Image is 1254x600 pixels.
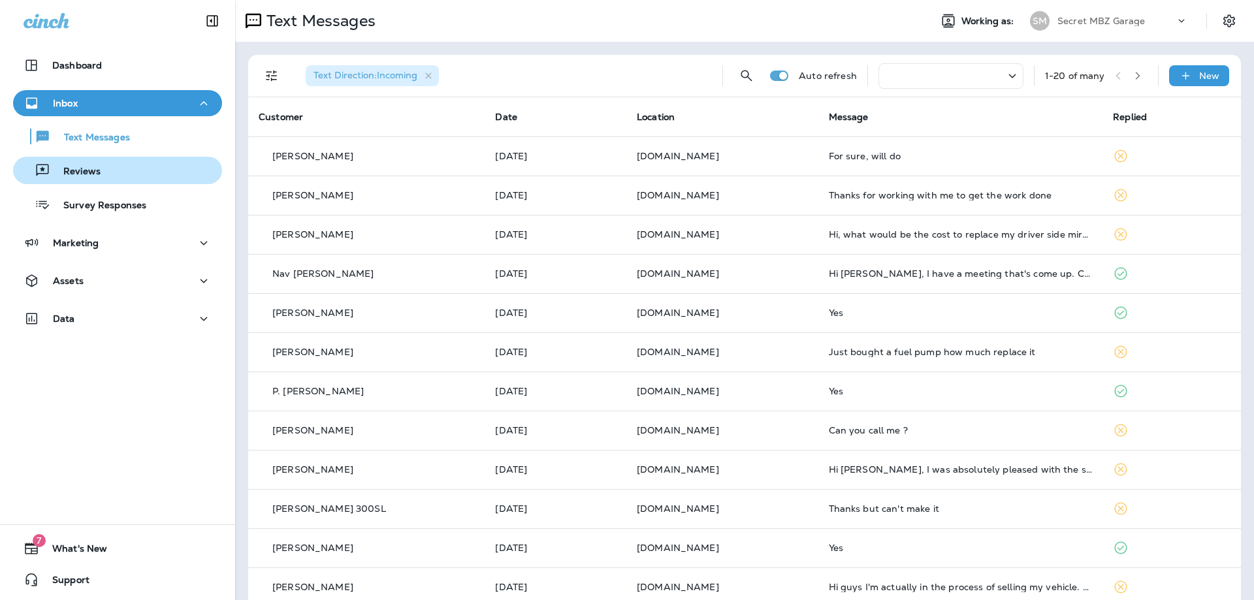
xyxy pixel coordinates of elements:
[495,151,616,161] p: Sep 20, 2025 01:47 PM
[53,276,84,286] p: Assets
[272,386,364,396] p: P. [PERSON_NAME]
[194,8,231,34] button: Collapse Sidebar
[637,464,719,475] span: [DOMAIN_NAME]
[829,425,1093,435] div: Can you call me ?
[53,238,99,248] p: Marketing
[495,111,517,123] span: Date
[637,229,719,240] span: [DOMAIN_NAME]
[13,90,222,116] button: Inbox
[51,132,130,144] p: Text Messages
[50,166,101,178] p: Reviews
[637,268,719,279] span: [DOMAIN_NAME]
[52,60,102,71] p: Dashboard
[733,63,760,89] button: Search Messages
[495,386,616,396] p: Sep 9, 2025 11:31 AM
[829,543,1093,553] div: Yes
[39,543,107,559] span: What's New
[272,308,353,318] p: [PERSON_NAME]
[1030,11,1050,31] div: SM
[39,575,89,590] span: Support
[799,71,857,81] p: Auto refresh
[13,191,222,218] button: Survey Responses
[495,268,616,279] p: Sep 16, 2025 05:09 PM
[13,157,222,184] button: Reviews
[829,386,1093,396] div: Yes
[495,582,616,592] p: Sep 2, 2025 05:21 PM
[272,268,374,279] p: Nav [PERSON_NAME]
[13,123,222,150] button: Text Messages
[495,543,616,553] p: Sep 7, 2025 08:20 AM
[829,229,1093,240] div: Hi, what would be the cost to replace my driver side mirror, or at least the turn signal portion,...
[495,503,616,514] p: Sep 7, 2025 01:16 PM
[272,151,353,161] p: [PERSON_NAME]
[272,425,353,435] p: [PERSON_NAME]
[495,464,616,475] p: Sep 8, 2025 07:22 PM
[259,63,285,89] button: Filters
[261,11,376,31] p: Text Messages
[495,190,616,200] p: Sep 19, 2025 03:24 PM
[1045,71,1105,81] div: 1 - 20 of many
[495,308,616,318] p: Sep 16, 2025 09:51 AM
[829,464,1093,475] div: Hi Jeff, I was absolutely pleased with the service and passed my smog. I'll leave a review for yo...
[1057,16,1145,26] p: Secret MBZ Garage
[495,425,616,435] p: Sep 8, 2025 08:44 PM
[829,111,869,123] span: Message
[272,464,353,475] p: [PERSON_NAME]
[50,200,146,212] p: Survey Responses
[13,306,222,332] button: Data
[829,582,1093,592] div: Hi guys I'm actually in the process of selling my vehicle. Do you guys have any potentially inter...
[272,582,353,592] p: [PERSON_NAME]
[961,16,1017,27] span: Working as:
[13,567,222,593] button: Support
[637,307,719,319] span: [DOMAIN_NAME]
[829,308,1093,318] div: Yes
[637,424,719,436] span: [DOMAIN_NAME]
[272,347,353,357] p: [PERSON_NAME]
[13,230,222,256] button: Marketing
[259,111,303,123] span: Customer
[272,229,353,240] p: [PERSON_NAME]
[829,268,1093,279] div: Hi Louie, I have a meeting that's come up. Can I drop it on Thursday instead? Perhaps first thing...
[637,150,719,162] span: [DOMAIN_NAME]
[637,346,719,358] span: [DOMAIN_NAME]
[829,151,1093,161] div: For sure, will do
[13,52,222,78] button: Dashboard
[637,189,719,201] span: [DOMAIN_NAME]
[13,268,222,294] button: Assets
[637,581,719,593] span: [DOMAIN_NAME]
[495,347,616,357] p: Sep 15, 2025 06:08 AM
[637,503,719,514] span: [DOMAIN_NAME]
[495,229,616,240] p: Sep 19, 2025 08:52 AM
[637,111,675,123] span: Location
[272,503,386,514] p: [PERSON_NAME] 300SL
[53,313,75,324] p: Data
[313,69,417,81] span: Text Direction : Incoming
[1217,9,1241,33] button: Settings
[829,190,1093,200] div: Thanks for working with me to get the work done
[829,347,1093,357] div: Just bought a fuel pump how much replace it
[637,542,719,554] span: [DOMAIN_NAME]
[53,98,78,108] p: Inbox
[306,65,439,86] div: Text Direction:Incoming
[637,385,719,397] span: [DOMAIN_NAME]
[1199,71,1219,81] p: New
[272,190,353,200] p: [PERSON_NAME]
[13,535,222,561] button: 7What's New
[33,534,46,547] span: 7
[272,543,353,553] p: [PERSON_NAME]
[829,503,1093,514] div: Thanks but can't make it
[1113,111,1147,123] span: Replied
